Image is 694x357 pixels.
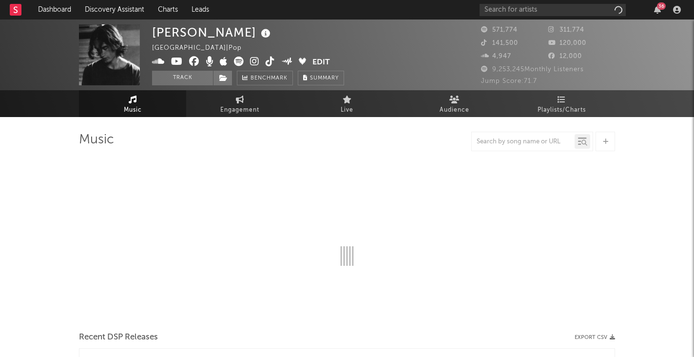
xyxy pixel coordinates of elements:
[548,40,586,46] span: 120,000
[293,90,401,117] a: Live
[152,42,253,54] div: [GEOGRAPHIC_DATA] | Pop
[124,104,142,116] span: Music
[508,90,615,117] a: Playlists/Charts
[186,90,293,117] a: Engagement
[152,24,273,40] div: [PERSON_NAME]
[79,332,158,343] span: Recent DSP Releases
[312,57,330,69] button: Edit
[481,40,518,46] span: 141,500
[481,66,584,73] span: 9,253,245 Monthly Listeners
[237,71,293,85] a: Benchmark
[310,76,339,81] span: Summary
[481,27,518,33] span: 571,774
[440,104,469,116] span: Audience
[401,90,508,117] a: Audience
[657,2,666,10] div: 36
[481,53,511,59] span: 4,947
[480,4,626,16] input: Search for artists
[251,73,288,84] span: Benchmark
[548,27,584,33] span: 311,774
[472,138,575,146] input: Search by song name or URL
[152,71,213,85] button: Track
[538,104,586,116] span: Playlists/Charts
[548,53,582,59] span: 12,000
[220,104,259,116] span: Engagement
[79,90,186,117] a: Music
[575,335,615,340] button: Export CSV
[654,6,661,14] button: 36
[341,104,353,116] span: Live
[298,71,344,85] button: Summary
[481,78,537,84] span: Jump Score: 71.7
